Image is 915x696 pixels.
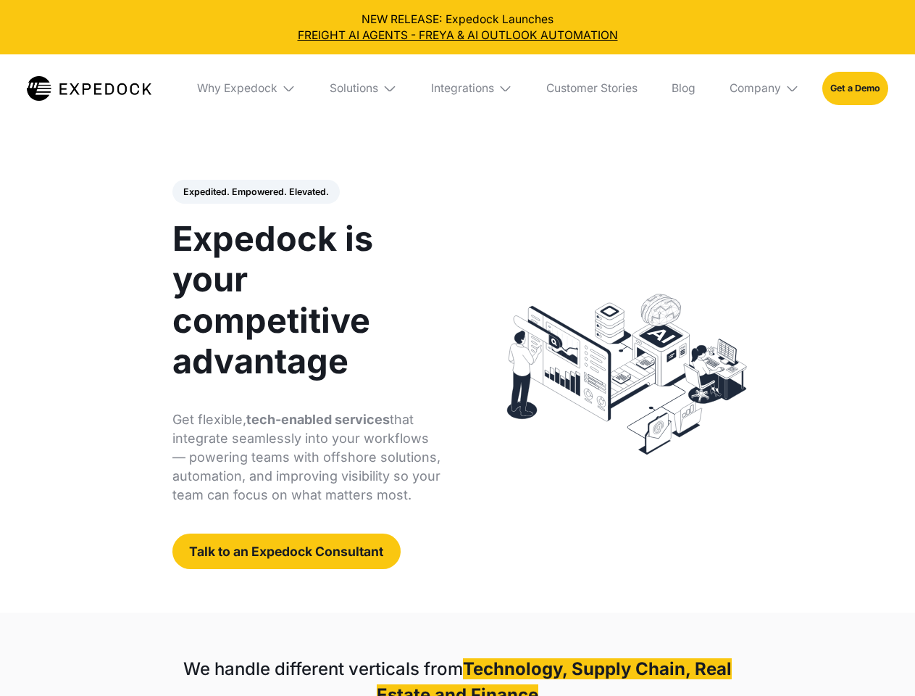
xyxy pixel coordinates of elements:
div: Company [730,81,781,96]
h1: Expedock is your competitive advantage [172,218,441,381]
div: Why Expedock [185,54,307,123]
div: Solutions [319,54,409,123]
a: Blog [660,54,706,123]
p: Get flexible, that integrate seamlessly into your workflows — powering teams with offshore soluti... [172,410,441,505]
a: Customer Stories [535,54,648,123]
div: Why Expedock [197,81,277,96]
iframe: Chat Widget [843,626,915,696]
div: Company [718,54,811,123]
div: NEW RELEASE: Expedock Launches [12,12,904,43]
div: Integrations [431,81,494,96]
strong: We handle different verticals from [183,658,463,679]
a: FREIGHT AI AGENTS - FREYA & AI OUTLOOK AUTOMATION [12,28,904,43]
div: Solutions [330,81,378,96]
a: Get a Demo [822,72,888,104]
div: Integrations [419,54,524,123]
a: Talk to an Expedock Consultant [172,534,401,569]
strong: tech-enabled services [246,412,390,427]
